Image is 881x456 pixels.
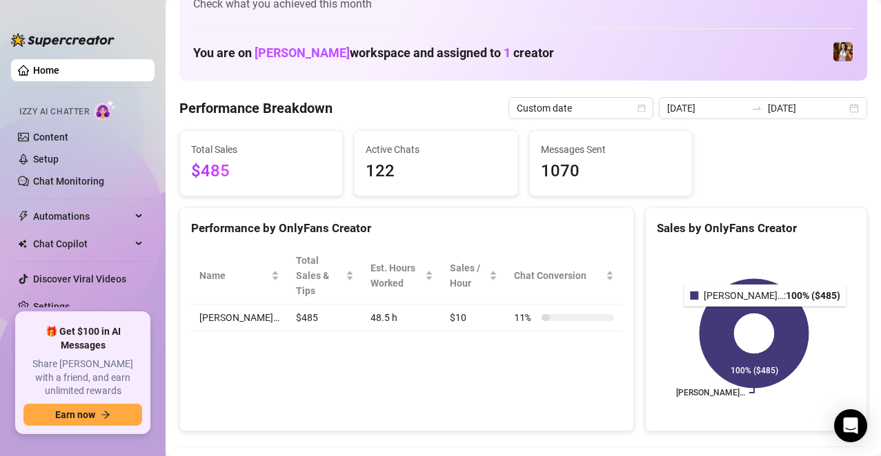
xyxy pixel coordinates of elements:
[33,205,131,227] span: Automations
[288,247,362,304] th: Total Sales & Tips
[18,239,27,249] img: Chat Copilot
[33,301,70,312] a: Settings
[442,304,506,331] td: $10
[834,409,867,442] div: Open Intercom Messenger
[55,409,95,420] span: Earn now
[442,247,506,304] th: Sales / Hour
[23,404,142,426] button: Earn nowarrow-right
[191,304,288,331] td: [PERSON_NAME]…
[657,219,855,238] div: Sales by OnlyFans Creator
[296,253,343,298] span: Total Sales & Tips
[637,104,646,112] span: calendar
[751,103,762,114] span: swap-right
[504,45,511,60] span: 1
[833,42,853,61] img: Elena
[193,45,554,61] h1: You are on workspace and assigned to creator
[514,310,536,325] span: 11 %
[33,273,126,284] a: Discover Viral Videos
[366,142,506,157] span: Active Chats
[370,260,422,291] div: Est. Hours Worked
[506,247,622,304] th: Chat Conversion
[255,45,350,60] span: [PERSON_NAME]
[191,219,622,238] div: Performance by OnlyFans Creator
[288,304,362,331] td: $485
[199,268,268,283] span: Name
[11,33,115,47] img: logo-BBDzfeDw.svg
[366,158,506,185] span: 122
[33,132,68,143] a: Content
[517,98,645,118] span: Custom date
[33,154,59,165] a: Setup
[362,304,442,331] td: 48.5 h
[101,410,110,419] span: arrow-right
[191,247,288,304] th: Name
[191,158,331,185] span: $485
[18,211,29,222] span: thunderbolt
[450,260,486,291] span: Sales / Hour
[191,142,331,157] span: Total Sales
[23,357,142,398] span: Share [PERSON_NAME] with a friend, and earn unlimited rewards
[33,65,59,76] a: Home
[541,142,681,157] span: Messages Sent
[768,101,847,116] input: End date
[33,233,131,255] span: Chat Copilot
[541,158,681,185] span: 1070
[33,176,104,187] a: Chat Monitoring
[95,100,116,120] img: AI Chatter
[19,105,89,118] span: Izzy AI Chatter
[676,388,745,397] text: [PERSON_NAME]…
[23,325,142,352] span: 🎁 Get $100 in AI Messages
[667,101,746,116] input: Start date
[514,268,603,283] span: Chat Conversion
[179,99,333,118] h4: Performance Breakdown
[751,103,762,114] span: to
